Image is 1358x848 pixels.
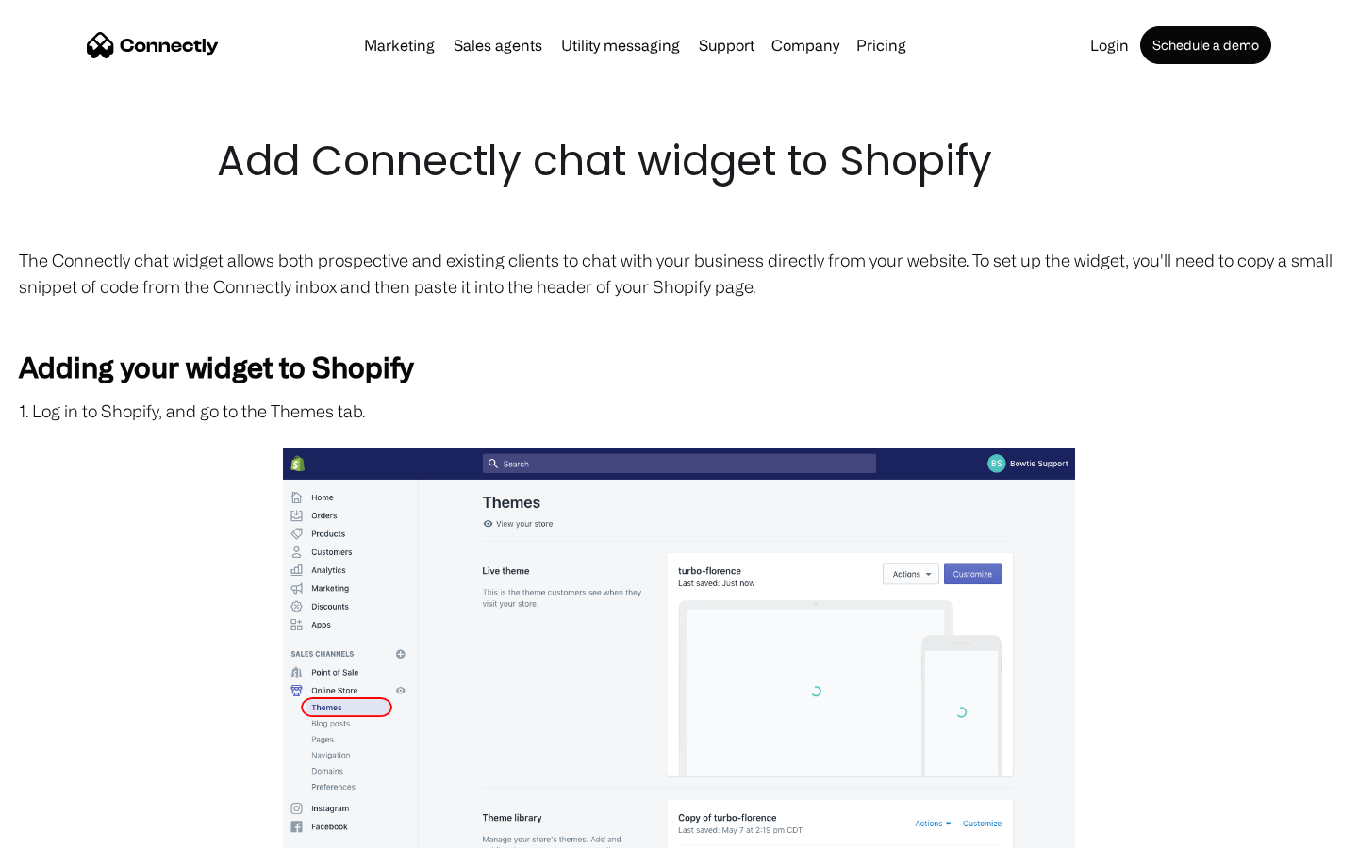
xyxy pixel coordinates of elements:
[554,38,687,53] a: Utility messaging
[849,38,914,53] a: Pricing
[1140,26,1271,64] a: Schedule a demo
[19,247,1339,300] p: The Connectly chat widget allows both prospective and existing clients to chat with your business...
[19,398,1339,424] p: 1. Log in to Shopify, and go to the Themes tab.
[38,815,113,841] ul: Language list
[1083,38,1136,53] a: Login
[356,38,442,53] a: Marketing
[217,132,1141,190] h1: Add Connectly chat widget to Shopify
[19,815,113,841] aside: Language selected: English
[19,351,413,383] strong: Adding your widget to Shopify
[691,38,762,53] a: Support
[446,38,550,53] a: Sales agents
[771,32,839,58] div: Company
